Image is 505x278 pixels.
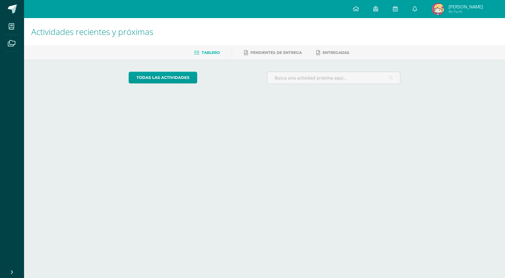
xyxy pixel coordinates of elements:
input: Busca una actividad próxima aquí... [267,72,400,84]
a: Tablero [194,48,220,58]
a: Pendientes de entrega [244,48,302,58]
a: todas las Actividades [129,72,197,83]
img: c5fff86bbe9e0c6532c23b9a1efb74de.png [432,3,444,15]
span: Tablero [202,50,220,55]
span: Entregadas [323,50,349,55]
a: Entregadas [316,48,349,58]
span: [PERSON_NAME] [448,4,483,10]
span: Actividades recientes y próximas [31,26,153,37]
span: Mi Perfil [448,9,483,14]
span: Pendientes de entrega [250,50,302,55]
